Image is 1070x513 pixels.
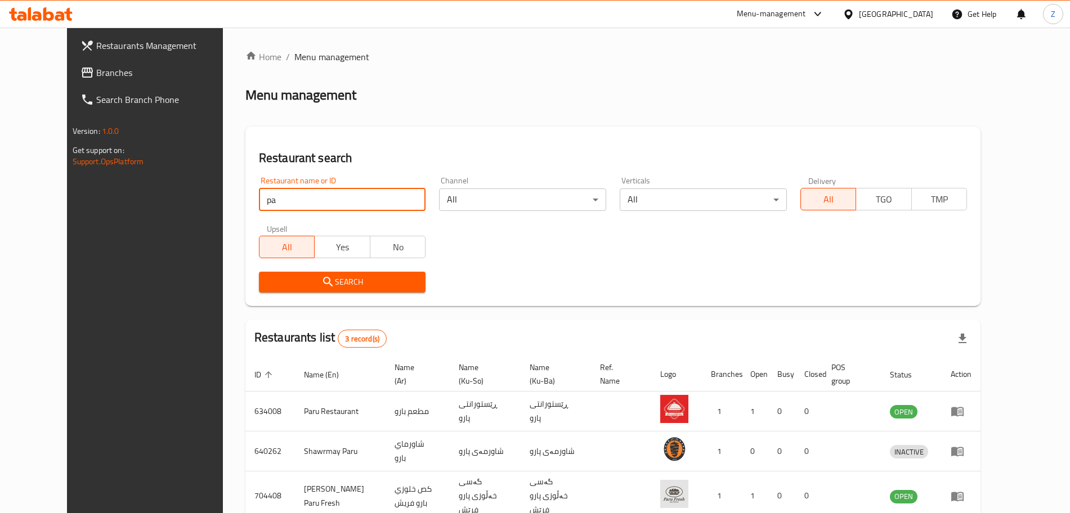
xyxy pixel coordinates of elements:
span: Search Branch Phone [96,93,236,106]
h2: Menu management [245,86,356,104]
th: Open [741,357,768,391]
h2: Restaurant search [259,150,968,166]
a: Home [245,50,281,64]
td: مطعم بارو [386,391,450,431]
img: Shawrmay Paru [660,435,688,463]
td: 0 [795,391,822,431]
img: Gasi Xaloozi Paru Fresh [660,480,688,508]
th: Logo [651,357,702,391]
td: ڕێستورانتی پارو [521,391,592,431]
span: 3 record(s) [338,334,386,344]
span: Get support on: [73,143,124,157]
td: 1 [702,391,741,431]
th: Branches [702,357,741,391]
div: Total records count [338,330,387,348]
span: Version: [73,124,100,138]
td: 634008 [245,391,295,431]
td: 0 [741,431,768,471]
button: All [800,188,857,210]
button: Yes [314,236,370,258]
div: [GEOGRAPHIC_DATA] [859,8,933,20]
button: All [259,236,315,258]
span: No [375,239,422,255]
li: / [286,50,290,64]
span: Yes [319,239,366,255]
td: 1 [702,431,741,471]
span: Name (Ar) [395,361,437,388]
span: OPEN [890,406,917,418]
span: All [264,239,311,255]
span: POS group [831,361,868,388]
button: TGO [856,188,912,210]
td: شاورماي بارو [386,431,450,471]
div: OPEN [890,405,917,418]
td: 1 [741,391,768,431]
div: Menu [951,404,971,418]
span: INACTIVE [890,445,928,458]
span: Name (En) [304,368,353,381]
span: Restaurants Management [96,39,236,52]
td: 0 [795,431,822,471]
td: Shawrmay Paru [295,431,386,471]
div: INACTIVE [890,445,928,458]
a: Search Branch Phone [71,86,245,113]
button: Search [259,272,426,292]
span: Branches [96,66,236,79]
span: Name (Ku-Ba) [530,361,578,388]
th: Busy [768,357,795,391]
span: Z [1051,8,1055,20]
span: Search [268,275,417,289]
td: Paru Restaurant [295,391,386,431]
span: Menu management [294,50,369,64]
label: Delivery [808,177,836,184]
span: TGO [861,191,907,208]
span: Ref. Name [600,361,637,388]
h2: Restaurants list [254,329,387,348]
div: All [439,188,606,211]
td: شاورمەی پارو [450,431,521,471]
img: Paru Restaurant [660,395,688,423]
button: TMP [911,188,968,210]
div: Menu-management [737,7,806,21]
span: Status [890,368,926,381]
div: OPEN [890,490,917,503]
span: ID [254,368,276,381]
span: 1.0.0 [102,124,119,138]
div: Menu [951,489,971,503]
span: All [805,191,852,208]
div: Menu [951,444,971,458]
td: 0 [768,431,795,471]
th: Action [942,357,981,391]
span: TMP [916,191,963,208]
button: No [370,236,426,258]
nav: breadcrumb [245,50,981,64]
label: Upsell [267,224,288,232]
span: Name (Ku-So) [459,361,507,388]
th: Closed [795,357,822,391]
td: شاورمەی پارو [521,431,592,471]
div: Export file [949,325,976,352]
td: ڕێستورانتی پارو [450,391,521,431]
div: All [620,188,787,211]
a: Branches [71,59,245,86]
a: Support.OpsPlatform [73,154,144,169]
input: Search for restaurant name or ID.. [259,188,426,211]
td: 640262 [245,431,295,471]
a: Restaurants Management [71,32,245,59]
span: OPEN [890,490,917,503]
td: 0 [768,391,795,431]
